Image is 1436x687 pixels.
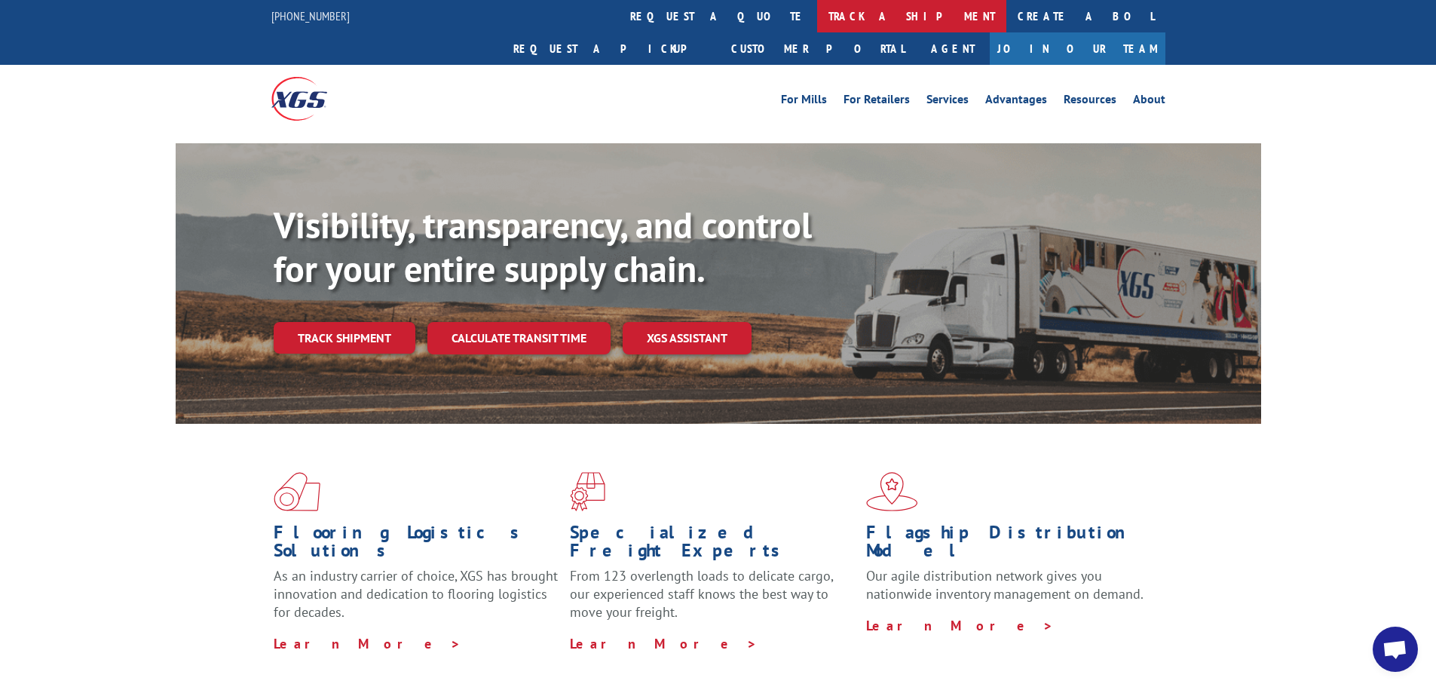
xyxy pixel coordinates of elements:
h1: Specialized Freight Experts [570,523,855,567]
b: Visibility, transparency, and control for your entire supply chain. [274,201,812,292]
div: Open chat [1373,627,1418,672]
img: xgs-icon-total-supply-chain-intelligence-red [274,472,320,511]
a: Calculate transit time [427,322,611,354]
a: XGS ASSISTANT [623,322,752,354]
a: Track shipment [274,322,415,354]
h1: Flooring Logistics Solutions [274,523,559,567]
a: Join Our Team [990,32,1165,65]
a: [PHONE_NUMBER] [271,8,350,23]
a: Customer Portal [720,32,916,65]
a: About [1133,94,1165,110]
span: Our agile distribution network gives you nationwide inventory management on demand. [866,567,1144,603]
a: Request a pickup [502,32,720,65]
p: From 123 overlength loads to delicate cargo, our experienced staff knows the best way to move you... [570,567,855,634]
a: Learn More > [866,617,1054,634]
a: Advantages [985,94,1047,110]
img: xgs-icon-flagship-distribution-model-red [866,472,918,511]
a: Agent [916,32,990,65]
span: As an industry carrier of choice, XGS has brought innovation and dedication to flooring logistics... [274,567,558,621]
a: Resources [1064,94,1116,110]
h1: Flagship Distribution Model [866,523,1151,567]
a: Learn More > [570,635,758,652]
a: Services [926,94,969,110]
a: For Mills [781,94,827,110]
a: Learn More > [274,635,461,652]
img: xgs-icon-focused-on-flooring-red [570,472,605,511]
a: For Retailers [844,94,910,110]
